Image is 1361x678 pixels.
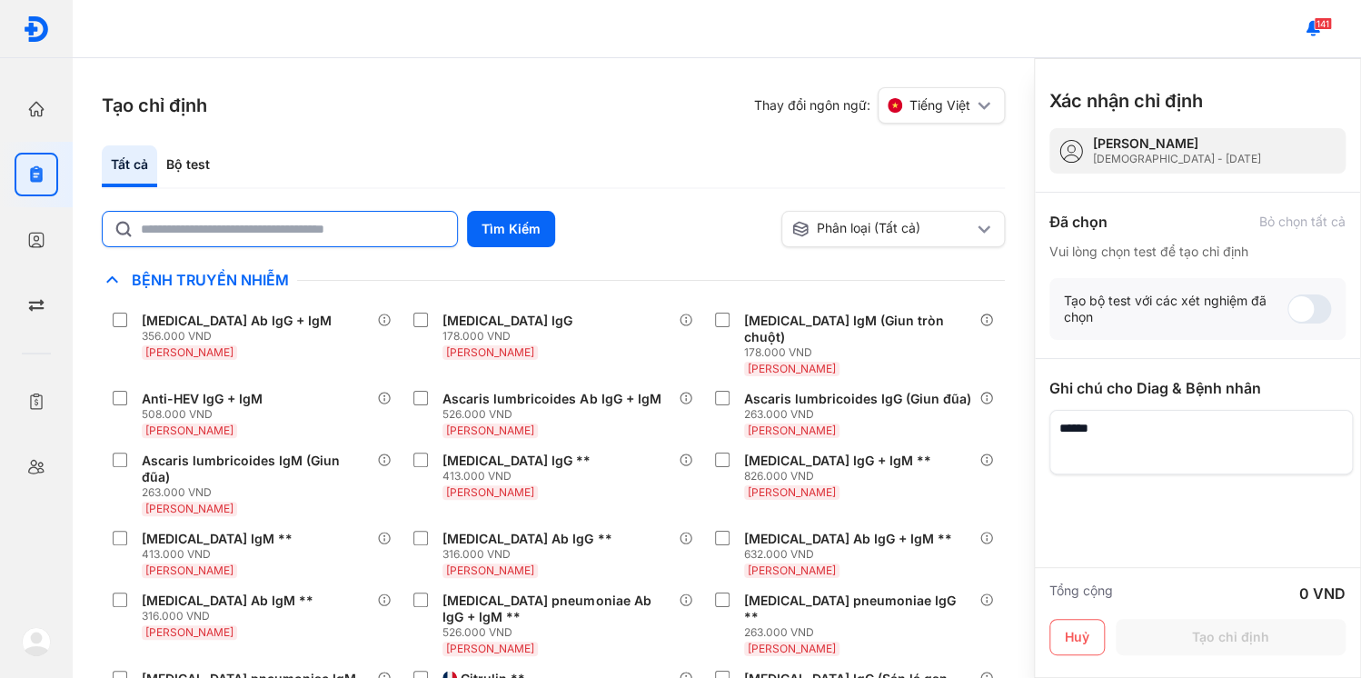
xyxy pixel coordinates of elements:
div: 178.000 VND [442,329,580,344]
div: [DEMOGRAPHIC_DATA] - [DATE] [1093,152,1261,166]
div: Vui lòng chọn test để tạo chỉ định [1049,244,1346,260]
span: [PERSON_NAME] [446,485,534,499]
div: Thay đổi ngôn ngữ: [754,87,1005,124]
div: Bộ test [157,145,219,187]
div: 263.000 VND [142,485,377,500]
h3: Tạo chỉ định [102,93,207,118]
span: Tiếng Việt [909,97,970,114]
div: [MEDICAL_DATA] IgG ** [442,453,591,469]
div: [MEDICAL_DATA] pneumoniae IgG ** [744,593,972,625]
div: Ascaris lumbricoides Ab IgG + IgM [442,391,661,407]
div: 263.000 VND [744,407,979,422]
div: Đã chọn [1049,211,1108,233]
span: [PERSON_NAME] [748,362,836,375]
button: Huỷ [1049,619,1105,655]
div: [MEDICAL_DATA] pneumoniae Ab IgG + IgM ** [442,593,671,625]
span: [PERSON_NAME] [446,563,534,577]
div: [MEDICAL_DATA] Ab IgG + IgM ** [744,531,952,547]
span: [PERSON_NAME] [145,563,233,577]
span: [PERSON_NAME] [145,345,233,359]
img: logo [22,627,51,656]
div: [MEDICAL_DATA] Ab IgM ** [142,593,313,609]
div: 263.000 VND [744,625,979,640]
div: [MEDICAL_DATA] IgM ** [142,531,293,547]
span: [PERSON_NAME] [446,642,534,655]
button: Tìm Kiếm [467,211,555,247]
div: [MEDICAL_DATA] Ab IgG + IgM [142,313,332,329]
div: Ascaris lumbricoides IgM (Giun đũa) [142,453,370,485]
div: 526.000 VND [442,625,678,640]
span: Bệnh Truyền Nhiễm [123,271,297,289]
span: [PERSON_NAME] [748,485,836,499]
div: [PERSON_NAME] [1093,135,1261,152]
div: [MEDICAL_DATA] IgM (Giun tròn chuột) [744,313,972,345]
div: 316.000 VND [442,547,619,562]
div: 413.000 VND [142,547,300,562]
span: [PERSON_NAME] [145,424,233,437]
button: Tạo chỉ định [1116,619,1346,655]
div: 356.000 VND [142,329,339,344]
div: [MEDICAL_DATA] Ab IgG ** [442,531,611,547]
div: Ascaris lumbricoides IgG (Giun đũa) [744,391,971,407]
span: [PERSON_NAME] [446,424,534,437]
div: Tất cả [102,145,157,187]
span: 141 [1314,17,1332,30]
span: [PERSON_NAME] [145,625,233,639]
div: 632.000 VND [744,547,959,562]
h3: Xác nhận chỉ định [1049,88,1203,114]
span: [PERSON_NAME] [446,345,534,359]
div: 826.000 VND [744,469,939,484]
div: [MEDICAL_DATA] IgG + IgM ** [744,453,931,469]
img: logo [23,15,50,43]
div: Bỏ chọn tất cả [1259,214,1346,230]
div: Ghi chú cho Diag & Bệnh nhân [1049,377,1346,399]
span: [PERSON_NAME] [748,642,836,655]
div: Tổng cộng [1049,583,1113,604]
div: 508.000 VND [142,407,270,422]
div: [MEDICAL_DATA] IgG [442,313,572,329]
div: 413.000 VND [442,469,598,484]
span: [PERSON_NAME] [748,563,836,577]
span: [PERSON_NAME] [748,424,836,437]
div: 316.000 VND [142,609,321,623]
div: 0 VND [1299,583,1346,604]
div: 178.000 VND [744,345,979,360]
div: Anti-HEV IgG + IgM [142,391,263,407]
span: [PERSON_NAME] [145,502,233,515]
div: Phân loại (Tất cả) [791,220,974,238]
div: 526.000 VND [442,407,668,422]
div: Tạo bộ test với các xét nghiệm đã chọn [1064,293,1287,325]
